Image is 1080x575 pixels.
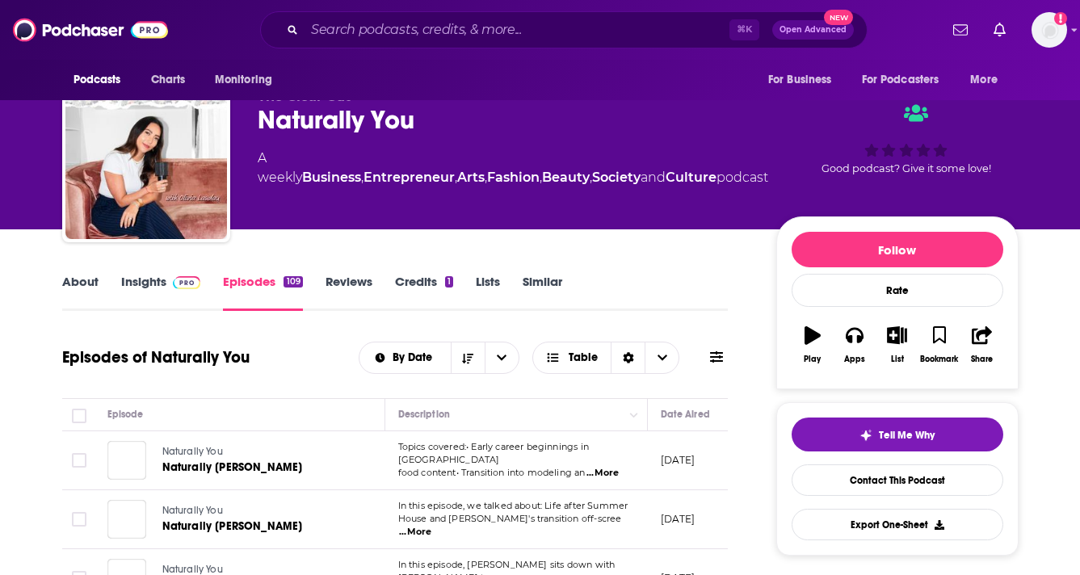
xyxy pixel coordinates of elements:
a: Naturally [PERSON_NAME] [162,460,355,476]
h2: Choose View [532,342,680,374]
div: Search podcasts, credits, & more... [260,11,868,48]
button: Open AdvancedNew [772,20,854,40]
div: Episode [107,405,144,424]
a: Similar [523,274,562,311]
div: Share [971,355,993,364]
span: food content• Transition into modeling an [398,467,586,478]
span: Naturally You [162,446,223,457]
button: Play [792,316,834,374]
img: User Profile [1032,12,1067,48]
span: , [540,170,542,185]
span: , [361,170,364,185]
a: InsightsPodchaser Pro [121,274,201,311]
button: open menu [485,342,519,373]
a: Show notifications dropdown [947,16,974,44]
span: ...More [586,467,619,480]
span: Topics covered:• Early career beginnings in [GEOGRAPHIC_DATA] [398,441,589,465]
button: tell me why sparkleTell Me Why [792,418,1003,451]
span: , [455,170,457,185]
div: Good podcast? Give it some love! [794,89,1019,189]
a: Society [592,170,641,185]
span: and [641,170,666,185]
a: Naturally You [162,504,355,518]
span: Monitoring [215,69,272,91]
button: open menu [757,65,852,95]
a: Contact This Podcast [792,464,1003,496]
a: Lists [476,274,500,311]
span: , [485,170,487,185]
a: Arts [457,170,485,185]
img: Naturally You [65,78,227,239]
span: By Date [393,352,438,363]
span: , [590,170,592,185]
a: Entrepreneur [364,170,455,185]
span: Naturally [PERSON_NAME] [162,519,303,533]
a: Naturally You [162,445,355,460]
img: Podchaser - Follow, Share and Rate Podcasts [13,15,168,45]
a: Episodes109 [223,274,302,311]
a: Business [302,170,361,185]
button: open menu [359,352,451,363]
span: House and [PERSON_NAME]'s transition off-scree [398,513,622,524]
a: Culture [666,170,716,185]
span: Charts [151,69,186,91]
button: Sort Direction [451,342,485,373]
span: ⌘ K [729,19,759,40]
span: Naturally You [162,505,223,516]
svg: Add a profile image [1054,12,1067,25]
span: For Podcasters [862,69,939,91]
span: For Business [768,69,832,91]
div: 1 [445,276,453,287]
span: Open Advanced [780,26,847,34]
a: About [62,274,99,311]
a: Credits1 [395,274,453,311]
button: open menu [851,65,963,95]
div: Bookmark [920,355,958,364]
div: 109 [284,276,302,287]
span: Toggle select row [72,512,86,527]
h1: Episodes of Naturally You [62,347,250,367]
p: [DATE] [661,512,695,526]
span: Podcasts [74,69,121,91]
button: open menu [62,65,142,95]
span: Toggle select row [72,453,86,468]
span: Logged in as AutumnKatie [1032,12,1067,48]
button: open menu [204,65,293,95]
a: Beauty [542,170,590,185]
span: Good podcast? Give it some love! [822,162,991,174]
span: Naturally You [162,564,223,575]
button: Share [960,316,1002,374]
a: Charts [141,65,195,95]
a: Fashion [487,170,540,185]
div: Rate [792,274,1003,307]
button: Export One-Sheet [792,509,1003,540]
p: [DATE] [661,453,695,467]
span: More [970,69,998,91]
input: Search podcasts, credits, & more... [305,17,729,43]
div: A weekly podcast [258,149,768,187]
div: Apps [844,355,865,364]
a: Show notifications dropdown [987,16,1012,44]
button: Bookmark [918,316,960,374]
button: Follow [792,232,1003,267]
button: List [876,316,918,374]
span: Tell Me Why [879,429,935,442]
span: In this episode, we talked about: Life after Summer [398,500,628,511]
div: Sort Direction [611,342,645,373]
a: Naturally [PERSON_NAME] [162,518,355,535]
h2: Choose List sort [359,342,519,374]
span: Naturally [PERSON_NAME] [162,460,303,474]
img: Podchaser Pro [173,276,201,289]
button: Show profile menu [1032,12,1067,48]
span: New [824,10,853,25]
div: Date Aired [661,405,710,424]
span: ...More [399,526,431,539]
button: Column Actions [624,405,644,425]
div: Play [804,355,821,364]
a: Reviews [326,274,372,311]
div: List [891,355,904,364]
span: Table [569,352,598,363]
button: Apps [834,316,876,374]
